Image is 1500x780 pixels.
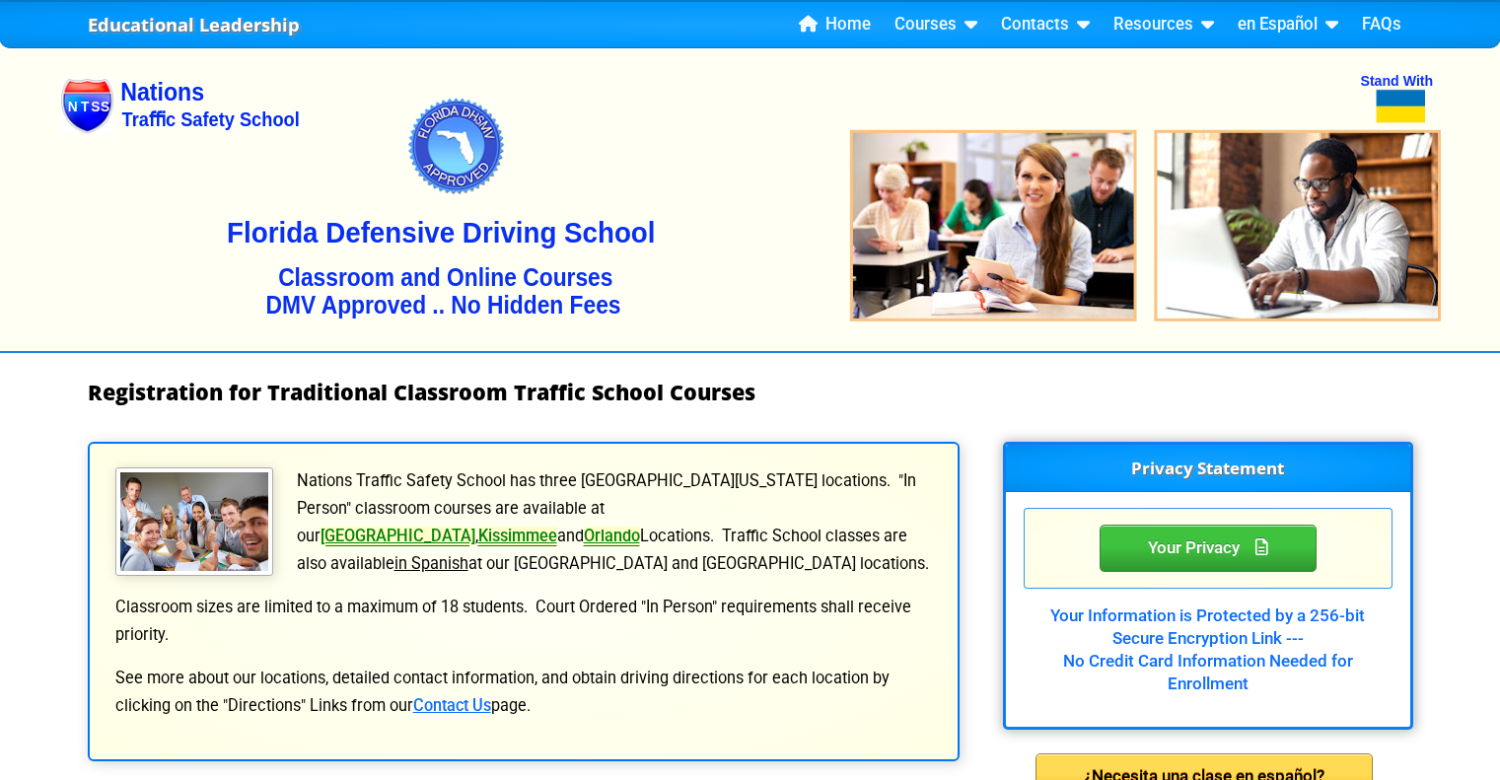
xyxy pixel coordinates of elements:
a: [GEOGRAPHIC_DATA] [321,527,475,545]
h3: Privacy Statement [1006,445,1410,492]
a: Home [791,10,879,39]
a: Kissimmee [478,527,557,545]
div: Your Information is Protected by a 256-bit Secure Encryption Link --- No Credit Card Information ... [1024,589,1393,696]
h1: Registration for Traditional Classroom Traffic School Courses [88,381,1413,404]
a: FAQs [1354,10,1409,39]
a: en Español [1230,10,1346,39]
u: in Spanish [394,554,468,573]
a: Courses [887,10,985,39]
a: Orlando [584,527,640,545]
p: Classroom sizes are limited to a maximum of 18 students. Court Ordered "In Person" requirements s... [113,594,934,649]
img: Nations Traffic School - Your DMV Approved Florida Traffic School [60,35,1441,351]
a: Your Privacy [1100,534,1317,558]
img: Traffic School Students [115,467,273,576]
a: Educational Leadership [88,9,300,41]
div: Privacy Statement [1100,525,1317,572]
a: Resources [1106,10,1222,39]
a: Contact Us [413,696,491,715]
p: See more about our locations, detailed contact information, and obtain driving directions for eac... [113,665,934,720]
a: Contacts [993,10,1098,39]
p: Nations Traffic Safety School has three [GEOGRAPHIC_DATA][US_STATE] locations. "In Person" classr... [113,467,934,578]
